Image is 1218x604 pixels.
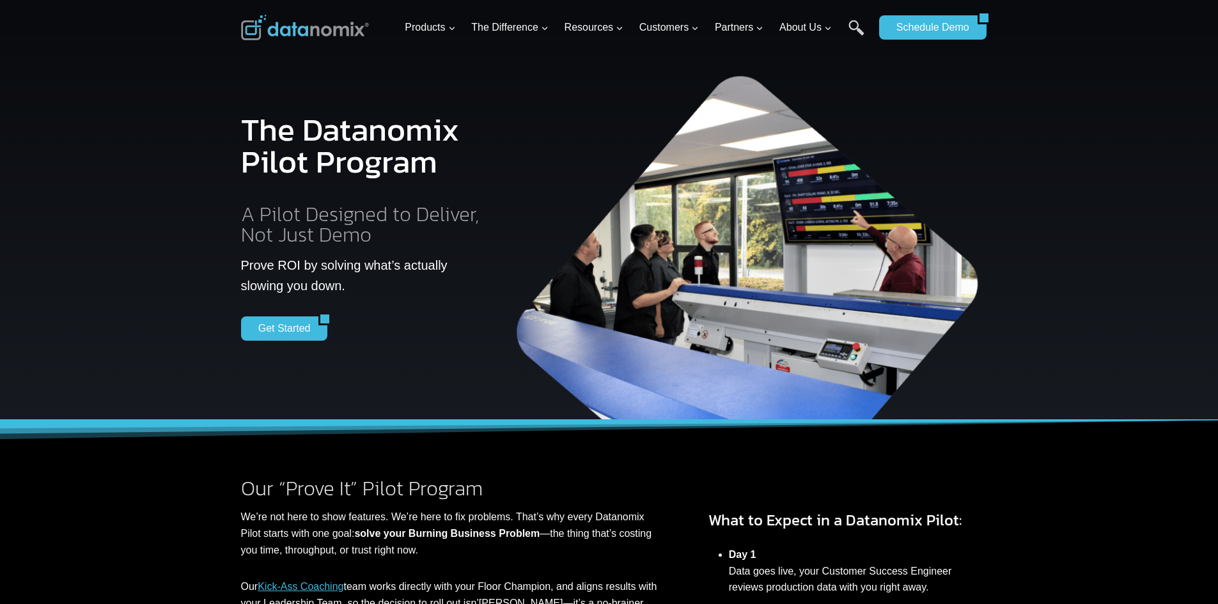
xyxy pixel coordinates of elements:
span: Partners [715,19,763,36]
p: Prove ROI by solving what’s actually slowing you down. [241,255,488,296]
span: The Difference [471,19,549,36]
span: About Us [779,19,832,36]
a: Kick-Ass Coaching [258,581,343,592]
nav: Primary Navigation [400,7,873,49]
h2: Our “Prove It” Pilot Program [241,478,657,499]
img: Datanomix [241,15,369,40]
span: Customers [639,19,699,36]
a: Search [848,20,864,49]
img: The Datanomix Production Monitoring Pilot Program [509,64,988,420]
li: Data goes live, your Customer Success Engineer reviews production data with you right away. [729,539,978,602]
h3: What to Expect in a Datanomix Pilot: [708,509,978,532]
p: We’re not here to show features. We’re here to fix problems. That’s why every Datanomix Pilot sta... [241,509,657,558]
a: Get Started [241,316,319,341]
span: Products [405,19,455,36]
span: Resources [565,19,623,36]
strong: Day 1 [729,549,756,560]
strong: solve your Burning Business Problem [354,528,540,539]
a: Schedule Demo [879,15,978,40]
h2: A Pilot Designed to Deliver, Not Just Demo [241,204,488,245]
h1: The Datanomix Pilot Program [241,104,488,188]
